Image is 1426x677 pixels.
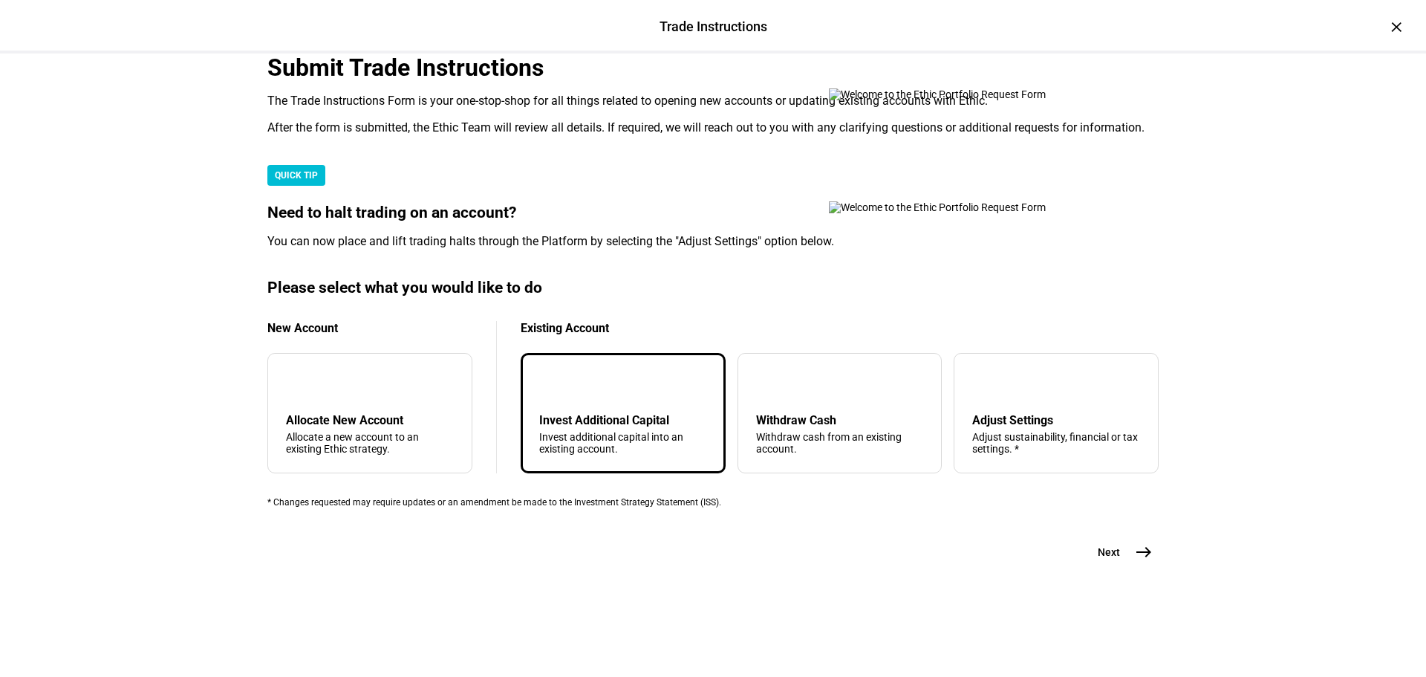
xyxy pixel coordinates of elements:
div: Adjust Settings [972,413,1140,427]
div: Invest Additional Capital [539,413,707,427]
div: Adjust sustainability, financial or tax settings. * [972,431,1140,455]
mat-icon: east [1135,543,1153,561]
div: Need to halt trading on an account? [267,204,1159,222]
div: The Trade Instructions Form is your one-stop-shop for all things related to opening new accounts ... [267,94,1159,108]
div: Allocate New Account [286,413,454,427]
img: Welcome to the Ethic Portfolio Request Form [829,201,1096,213]
img: Welcome to the Ethic Portfolio Request Form [829,88,1096,100]
div: New Account [267,321,472,335]
div: Please select what you would like to do [267,279,1159,297]
div: * Changes requested may require updates or an amendment be made to the Investment Strategy Statem... [267,497,1159,508]
div: QUICK TIP [267,165,325,186]
mat-icon: tune [972,372,996,395]
div: Existing Account [521,321,1159,335]
div: Invest additional capital into an existing account. [539,431,707,455]
button: Next [1080,537,1159,567]
div: × [1384,15,1408,39]
mat-icon: arrow_downward [542,375,560,392]
div: After the form is submitted, the Ethic Team will review all details. If required, we will reach o... [267,120,1159,135]
div: Submit Trade Instructions [267,54,1159,82]
div: You can now place and lift trading halts through the Platform by selecting the "Adjust Settings" ... [267,234,1159,249]
span: Next [1098,545,1120,560]
mat-icon: arrow_upward [759,375,777,392]
div: Withdraw Cash [756,413,924,427]
mat-icon: add [289,375,307,392]
div: Allocate a new account to an existing Ethic strategy. [286,431,454,455]
div: Trade Instructions [660,17,767,36]
div: Withdraw cash from an existing account. [756,431,924,455]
